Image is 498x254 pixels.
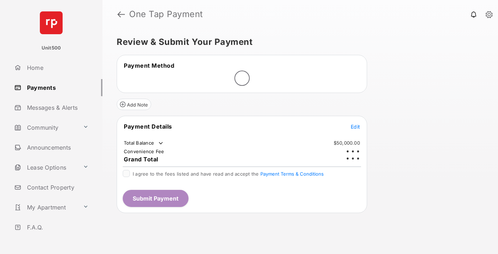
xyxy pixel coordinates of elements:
[124,156,158,163] span: Grand Total
[117,38,478,46] h5: Review & Submit Your Payment
[123,140,164,147] td: Total Balance
[11,99,102,116] a: Messages & Alerts
[123,190,189,207] button: Submit Payment
[123,148,165,155] td: Convenience Fee
[124,62,174,69] span: Payment Method
[11,119,80,136] a: Community
[42,45,61,52] p: Unit500
[260,171,324,177] button: I agree to the fees listed and have read and accept the
[11,59,102,76] a: Home
[11,199,80,216] a: My Apartment
[333,140,360,146] td: $50,000.00
[11,159,80,176] a: Lease Options
[351,124,360,130] span: Edit
[11,179,102,196] a: Contact Property
[11,219,102,236] a: F.A.Q.
[124,123,172,130] span: Payment Details
[117,99,151,110] button: Add Note
[40,11,63,34] img: svg+xml;base64,PHN2ZyB4bWxucz0iaHR0cDovL3d3dy53My5vcmcvMjAwMC9zdmciIHdpZHRoPSI2NCIgaGVpZ2h0PSI2NC...
[11,79,102,96] a: Payments
[351,123,360,130] button: Edit
[133,171,324,177] span: I agree to the fees listed and have read and accept the
[129,10,203,19] strong: One Tap Payment
[11,139,102,156] a: Announcements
